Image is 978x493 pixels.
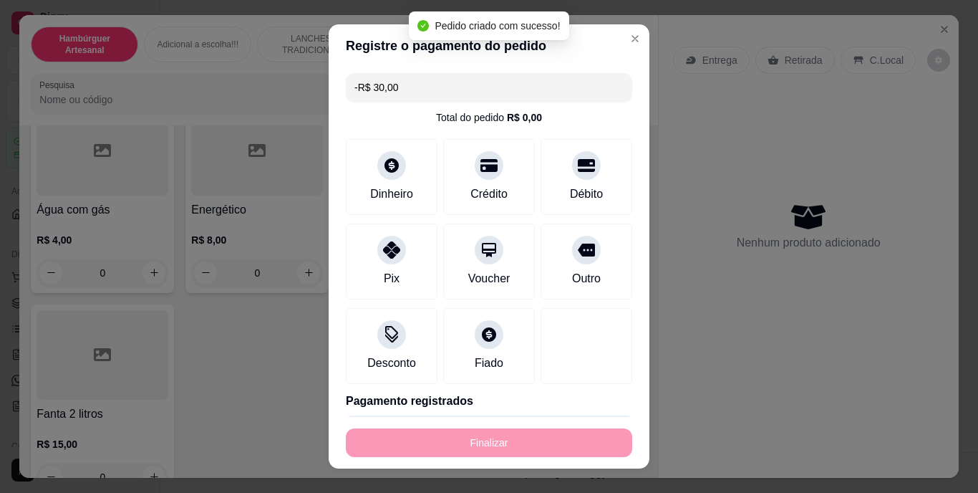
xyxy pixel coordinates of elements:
div: Fiado [475,355,503,372]
header: Registre o pagamento do pedido [329,24,649,67]
span: Pedido criado com sucesso! [435,20,560,32]
div: Outro [572,270,601,287]
input: Ex.: hambúrguer de cordeiro [354,73,624,102]
span: check-circle [417,20,429,32]
div: Total do pedido [436,110,542,125]
div: Dinheiro [370,186,413,203]
div: R$ 0,00 [507,110,542,125]
div: Pix [384,270,400,287]
div: Crédito [470,186,508,203]
div: Voucher [468,270,510,287]
button: Close [624,27,647,50]
div: Desconto [367,355,416,372]
div: Débito [570,186,603,203]
p: Pagamento registrados [346,393,632,410]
